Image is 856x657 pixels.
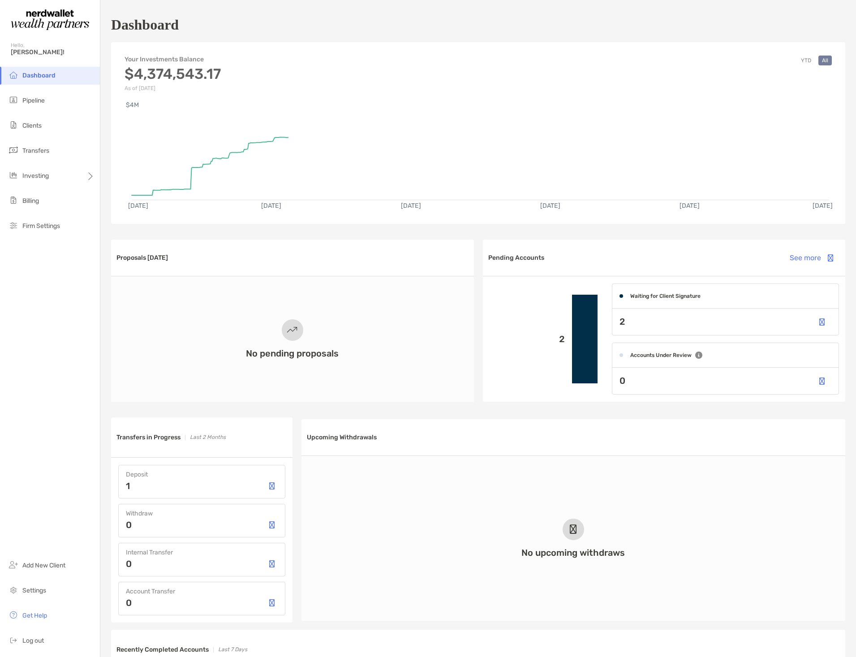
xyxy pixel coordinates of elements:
h3: $4,374,543.17 [125,65,221,82]
img: Zoe Logo [11,4,89,36]
text: [DATE] [262,202,282,210]
p: Last 2 Months [190,432,226,443]
h3: Transfers in Progress [116,434,181,441]
img: firm-settings icon [8,220,19,231]
button: All [818,56,832,65]
span: Log out [22,637,44,644]
h4: Withdraw [126,510,278,517]
p: 0 [619,375,625,386]
h3: Pending Accounts [488,254,544,262]
h3: No pending proposals [246,348,339,359]
h3: Proposals [DATE] [116,254,168,262]
img: pipeline icon [8,94,19,105]
h3: Upcoming Withdrawals [307,434,377,441]
button: See more [783,248,840,268]
h4: Account Transfer [126,588,278,595]
span: Add New Client [22,562,65,569]
h4: Your Investments Balance [125,56,221,63]
text: [DATE] [128,202,148,210]
span: Investing [22,172,49,180]
h4: Internal Transfer [126,549,278,556]
span: Billing [22,197,39,205]
img: transfers icon [8,145,19,155]
p: As of [DATE] [125,85,221,91]
p: Last 7 Days [218,644,247,655]
h4: Deposit [126,471,278,478]
img: billing icon [8,195,19,206]
img: investing icon [8,170,19,180]
img: clients icon [8,120,19,130]
img: get-help icon [8,610,19,620]
span: [PERSON_NAME]! [11,48,95,56]
p: 2 [619,316,625,327]
span: Pipeline [22,97,45,104]
span: Settings [22,587,46,594]
span: Clients [22,122,42,129]
span: Transfers [22,147,49,155]
button: YTD [797,56,815,65]
h3: Recently Completed Accounts [116,646,209,653]
img: dashboard icon [8,69,19,80]
span: Dashboard [22,72,56,79]
span: Firm Settings [22,222,60,230]
h4: Accounts Under Review [630,352,692,358]
text: [DATE] [541,202,561,210]
img: add_new_client icon [8,559,19,570]
h3: No upcoming withdraws [521,547,625,558]
p: 2 [490,334,565,345]
text: $4M [126,101,139,109]
text: [DATE] [680,202,700,210]
span: Get Help [22,612,47,619]
text: [DATE] [401,202,421,210]
text: [DATE] [813,202,834,210]
img: settings icon [8,584,19,595]
img: logout icon [8,635,19,645]
p: 0 [126,598,132,607]
p: 0 [126,559,132,568]
h1: Dashboard [111,17,179,33]
h4: Waiting for Client Signature [630,293,701,299]
p: 0 [126,520,132,529]
p: 1 [126,481,130,490]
